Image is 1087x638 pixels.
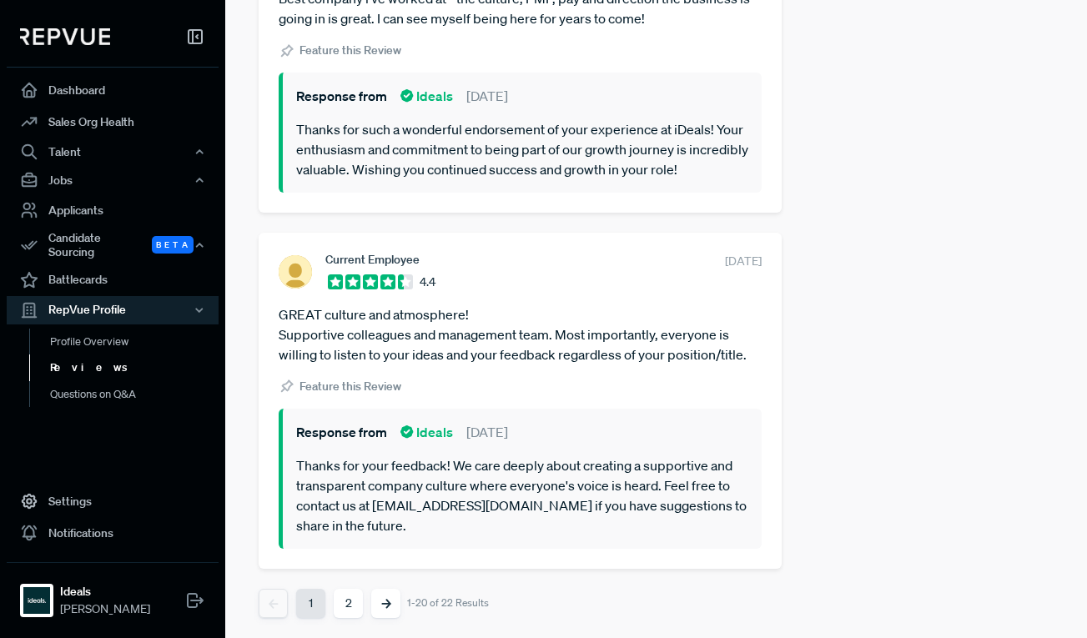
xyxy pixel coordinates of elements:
[7,166,219,194] button: Jobs
[29,354,241,381] a: Reviews
[7,138,219,166] button: Talent
[7,226,219,264] button: Candidate Sourcing Beta
[152,236,194,254] span: Beta
[23,587,50,614] img: Ideals
[60,583,150,600] strong: Ideals
[7,74,219,106] a: Dashboard
[334,589,363,618] button: 2
[400,422,453,442] span: Ideals
[296,422,387,442] span: Response from
[7,295,219,324] button: RepVue Profile
[371,589,400,618] button: Next
[20,28,110,45] img: RepVue
[7,485,219,517] a: Settings
[60,600,150,618] span: [PERSON_NAME]
[7,194,219,226] a: Applicants
[7,517,219,549] a: Notifications
[466,86,508,106] span: [DATE]
[29,380,241,407] a: Questions on Q&A
[279,304,762,364] article: GREAT culture and atmosphere! Supportive colleagues and management team. Most importantly, everyo...
[7,562,219,625] a: IdealsIdeals[PERSON_NAME]
[407,597,489,609] div: 1-20 of 22 Results
[7,264,219,295] a: Battlecards
[466,422,508,442] span: [DATE]
[296,455,748,535] p: Thanks for your feedback! We care deeply about creating a supportive and transparent company cult...
[400,86,453,106] span: Ideals
[7,106,219,138] a: Sales Org Health
[725,253,762,270] span: [DATE]
[325,253,420,266] span: Current Employee
[29,328,241,354] a: Profile Overview
[299,42,401,59] span: Feature this Review
[299,378,401,395] span: Feature this Review
[7,226,219,264] div: Candidate Sourcing
[259,589,288,618] button: Previous
[296,86,387,106] span: Response from
[259,589,782,618] nav: pagination
[296,119,748,179] p: Thanks for such a wonderful endorsement of your experience at iDeals! Your enthusiasm and commitm...
[420,274,435,291] span: 4.4
[296,589,325,618] button: 1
